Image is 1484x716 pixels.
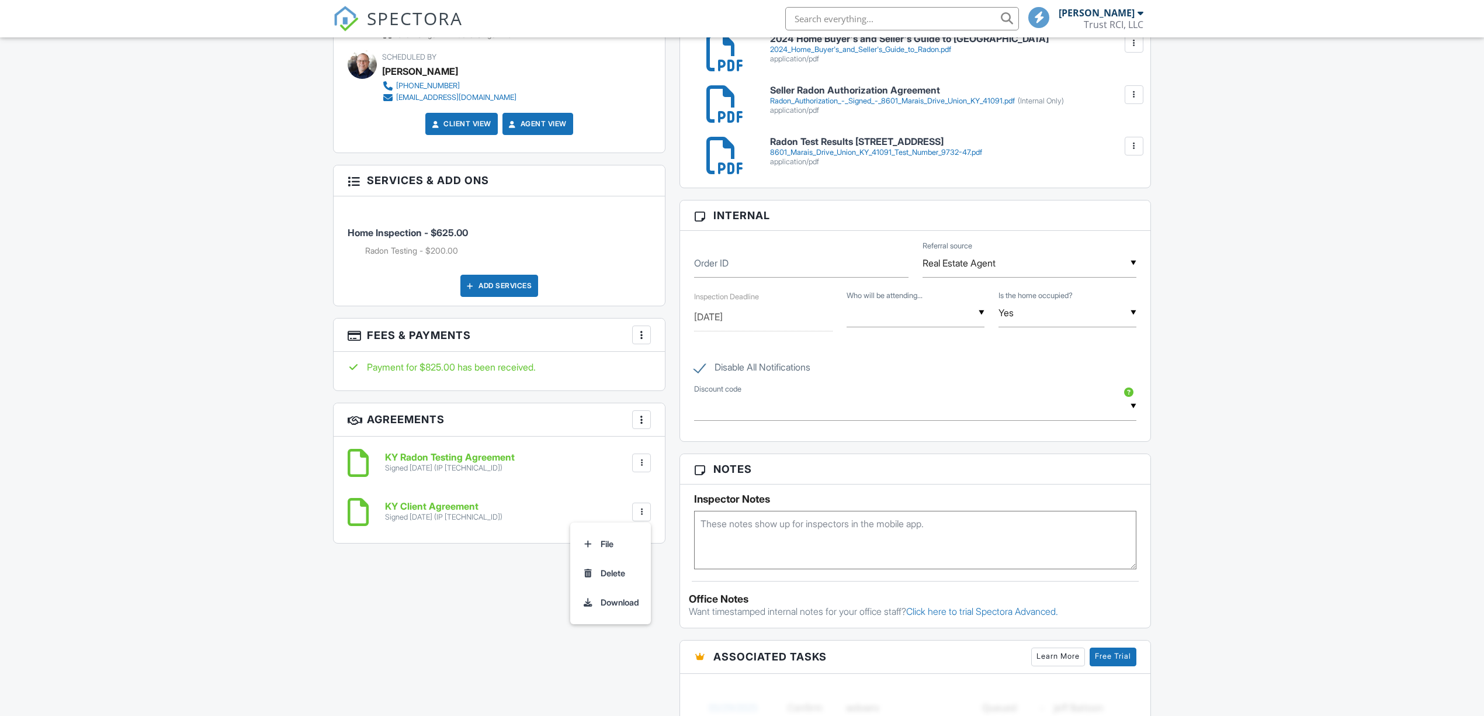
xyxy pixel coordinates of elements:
[385,452,515,473] a: KY Radon Testing Agreement Signed [DATE] (IP [TECHNICAL_ID])
[577,588,644,617] a: Download
[367,6,463,30] span: SPECTORA
[507,118,567,130] a: Agent View
[396,93,516,102] div: [EMAIL_ADDRESS][DOMAIN_NAME]
[365,245,651,257] li: Add on: Radon Testing
[396,81,460,91] div: [PHONE_NUMBER]
[577,559,644,588] a: Delete
[1031,648,1085,666] a: Learn More
[1059,7,1135,19] div: [PERSON_NAME]
[689,605,1142,618] p: Want timestamped internal notes for your office staff?
[770,85,1136,96] h6: Seller Radon Authorization Agreement
[785,7,1019,30] input: Search everything...
[1084,19,1143,30] div: Trust RCI, LLC
[694,362,810,376] label: Disable All Notifications
[998,290,1073,301] label: Is the home occupied?
[689,593,1142,605] div: Office Notes
[334,165,665,196] h3: Services & Add ons
[460,275,538,297] div: Add Services
[382,92,516,103] a: [EMAIL_ADDRESS][DOMAIN_NAME]
[694,292,759,301] label: Inspection Deadline
[1018,96,1064,105] span: (Internal Only)
[770,106,1136,115] div: application/pdf
[385,513,502,522] div: Signed [DATE] (IP [TECHNICAL_ID])
[348,205,651,266] li: Service: Home Inspection
[770,45,1136,54] div: 2024_Home_Buyer's_and_Seller's_Guide_to_Radon.pdf
[770,34,1136,44] h6: 2024 Home Buyer's and Seller's Guide to [GEOGRAPHIC_DATA]
[770,96,1136,106] div: Radon_Authorization_-_Signed_-_8601_Marais_Drive_Union_KY_41091.pdf
[429,118,491,130] a: Client View
[385,501,502,512] h6: KY Client Agreement
[694,257,729,269] label: Order ID
[385,464,515,473] div: Signed [DATE] (IP [TECHNICAL_ID])
[382,80,516,92] a: [PHONE_NUMBER]
[770,137,1136,147] h6: Radon Test Results [STREET_ADDRESS]
[680,454,1150,485] h3: Notes
[1090,648,1136,666] a: Free Trial
[457,30,512,39] span: Seller's Agent -
[348,227,468,238] span: Home Inspection - $625.00
[694,493,1136,505] h5: Inspector Notes
[770,85,1136,115] a: Seller Radon Authorization Agreement Radon_Authorization_-_Signed_-_8601_Marais_Drive_Union_KY_41...
[694,303,832,331] input: Select Date
[385,452,515,463] h6: KY Radon Testing Agreement
[507,30,512,39] strong: 0
[348,361,651,373] div: Payment for $825.00 has been received.
[923,241,972,251] label: Referral source
[847,290,923,301] label: Who will be attending the inspection?
[334,319,665,352] h3: Fees & Payments
[385,501,502,522] a: KY Client Agreement Signed [DATE] (IP [TECHNICAL_ID])
[770,148,1136,157] div: 8601_Marais_Drive_Union_KY_41091_Test_Number_9732-47.pdf
[770,54,1136,64] div: application/pdf
[577,530,644,559] a: File
[333,6,359,32] img: The Best Home Inspection Software - Spectora
[770,157,1136,167] div: application/pdf
[694,384,741,395] label: Discount code
[680,200,1150,231] h3: Internal
[333,16,463,40] a: SPECTORA
[713,649,827,665] span: Associated Tasks
[382,53,436,61] span: Scheduled By
[770,137,1136,167] a: Radon Test Results [STREET_ADDRESS] 8601_Marais_Drive_Union_KY_41091_Test_Number_9732-47.pdf appl...
[906,606,1058,617] a: Click here to trial Spectora Advanced.
[334,403,665,437] h3: Agreements
[382,63,458,80] div: [PERSON_NAME]
[770,34,1136,64] a: 2024 Home Buyer's and Seller's Guide to [GEOGRAPHIC_DATA] 2024_Home_Buyer's_and_Seller's_Guide_to...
